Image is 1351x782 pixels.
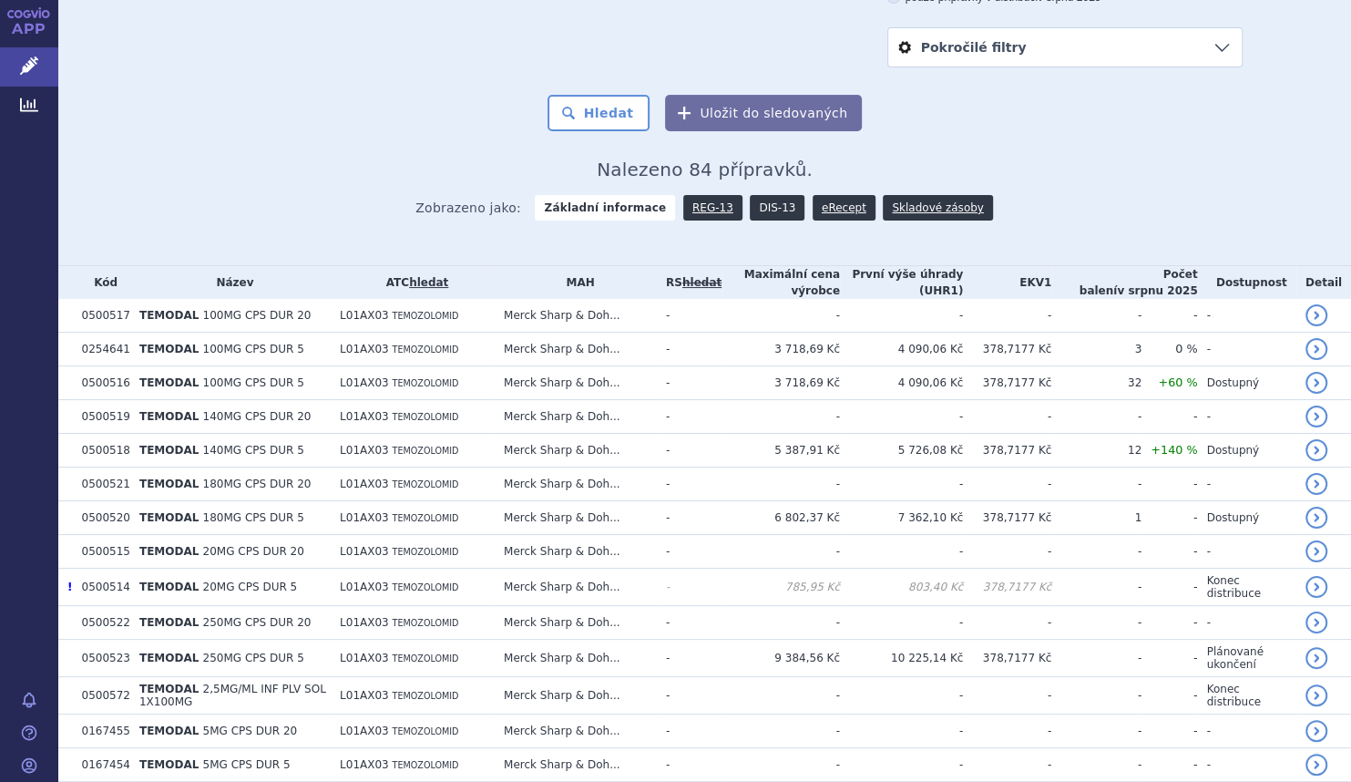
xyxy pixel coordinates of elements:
th: Název [130,266,331,299]
td: - [1141,400,1197,434]
span: 5MG CPS DUR 5 [203,758,291,771]
td: 7 362,10 Kč [840,501,963,535]
span: TEMOZOLOMID [392,412,458,422]
a: detail [1305,540,1327,562]
span: TEMODAL [139,581,199,593]
td: - [1141,715,1197,748]
a: DIS-13 [750,195,804,221]
td: - [657,748,722,782]
span: 5MG CPS DUR 20 [203,725,298,737]
a: hledat [409,276,448,289]
td: - [1051,535,1141,569]
th: Počet balení [1051,266,1197,299]
td: Merck Sharp & Doh... [495,501,657,535]
td: Merck Sharp & Doh... [495,333,657,366]
span: L01AX03 [340,478,389,490]
td: - [657,400,722,434]
td: 12 [1051,434,1141,468]
td: 4 090,06 Kč [840,366,963,400]
td: 0500520 [72,501,129,535]
td: - [1198,748,1296,782]
td: Merck Sharp & Doh... [495,299,657,333]
td: 32 [1051,366,1141,400]
span: 250MG CPS DUR 5 [203,652,304,664]
td: - [1198,299,1296,333]
td: Merck Sharp & Doh... [495,468,657,501]
td: - [657,715,722,748]
td: - [840,748,963,782]
td: Merck Sharp & Doh... [495,640,657,677]
span: TEMOZOLOMID [392,513,458,523]
span: TEMOZOLOMID [392,345,458,355]
td: Merck Sharp & Doh... [495,748,657,782]
td: - [1198,400,1296,434]
span: L01AX03 [340,511,389,524]
td: - [657,640,722,677]
td: - [963,400,1051,434]
td: Merck Sharp & Doh... [495,400,657,434]
td: - [840,606,963,640]
th: MAH [495,266,657,299]
span: TEMOZOLOMID [392,446,458,456]
span: TEMOZOLOMID [392,653,458,664]
span: L01AX03 [340,725,389,737]
span: Poslední data tohoto produktu jsou ze SCAU platného k 01.05.2023. [67,581,72,593]
td: - [1198,333,1296,366]
a: detail [1305,304,1327,326]
span: 250MG CPS DUR 20 [203,616,312,629]
td: 9 384,56 Kč [722,640,840,677]
td: 0500518 [72,434,129,468]
td: - [1198,468,1296,501]
a: detail [1305,473,1327,495]
td: Merck Sharp & Doh... [495,366,657,400]
td: - [657,299,722,333]
td: - [1141,501,1197,535]
span: TEMODAL [139,410,199,423]
td: - [657,535,722,569]
a: detail [1305,754,1327,776]
th: ATC [331,266,495,299]
td: - [657,366,722,400]
td: - [722,677,840,715]
a: Pokročilé filtry [888,28,1242,67]
td: 378,7177 Kč [963,333,1051,366]
td: - [1051,400,1141,434]
td: 0500572 [72,677,129,715]
td: - [1141,677,1197,715]
th: EKV1 [963,266,1051,299]
td: 378,7177 Kč [963,434,1051,468]
span: 100MG CPS DUR 5 [203,376,304,389]
td: - [657,501,722,535]
span: L01AX03 [340,376,389,389]
span: TEMODAL [139,652,199,664]
td: - [840,299,963,333]
td: Merck Sharp & Doh... [495,677,657,715]
span: TEMODAL [139,478,199,490]
td: - [657,468,722,501]
span: TEMOZOLOMID [392,760,458,770]
td: - [840,677,963,715]
td: - [1051,299,1141,333]
td: - [657,434,722,468]
td: - [722,748,840,782]
td: 5 726,08 Kč [840,434,963,468]
a: detail [1305,507,1327,529]
td: 3 718,69 Kč [722,333,840,366]
a: detail [1305,720,1327,742]
span: TEMODAL [139,343,199,355]
td: - [1198,606,1296,640]
td: 0500523 [72,640,129,677]
td: Merck Sharp & Doh... [495,535,657,569]
span: L01AX03 [340,545,389,558]
td: 0254641 [72,333,129,366]
a: detail [1305,372,1327,394]
td: 0500514 [72,569,129,606]
span: 140MG CPS DUR 20 [203,410,312,423]
td: - [963,468,1051,501]
td: 3 [1051,333,1141,366]
td: - [722,715,840,748]
td: Merck Sharp & Doh... [495,715,657,748]
td: - [1141,299,1197,333]
td: 378,7177 Kč [963,569,1051,606]
span: 180MG CPS DUR 5 [203,511,304,524]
